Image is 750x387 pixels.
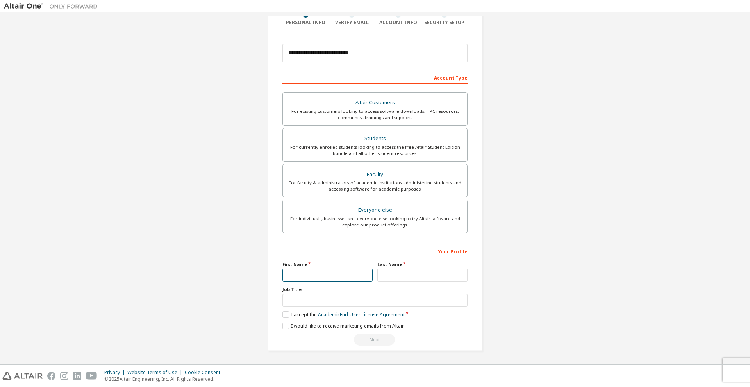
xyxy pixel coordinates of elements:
[104,376,225,382] p: © 2025 Altair Engineering, Inc. All Rights Reserved.
[282,245,468,257] div: Your Profile
[282,311,405,318] label: I accept the
[282,286,468,292] label: Job Title
[282,261,373,268] label: First Name
[282,334,468,346] div: Read and acccept EULA to continue
[86,372,97,380] img: youtube.svg
[282,20,329,26] div: Personal Info
[375,20,421,26] div: Account Info
[287,133,462,144] div: Students
[287,180,462,192] div: For faculty & administrators of academic institutions administering students and accessing softwa...
[104,369,127,376] div: Privacy
[287,205,462,216] div: Everyone else
[185,369,225,376] div: Cookie Consent
[377,261,468,268] label: Last Name
[287,144,462,157] div: For currently enrolled students looking to access the free Altair Student Edition bundle and all ...
[287,108,462,121] div: For existing customers looking to access software downloads, HPC resources, community, trainings ...
[282,71,468,84] div: Account Type
[47,372,55,380] img: facebook.svg
[329,20,375,26] div: Verify Email
[73,372,81,380] img: linkedin.svg
[4,2,102,10] img: Altair One
[287,97,462,108] div: Altair Customers
[287,216,462,228] div: For individuals, businesses and everyone else looking to try Altair software and explore our prod...
[421,20,468,26] div: Security Setup
[287,169,462,180] div: Faculty
[60,372,68,380] img: instagram.svg
[282,323,404,329] label: I would like to receive marketing emails from Altair
[127,369,185,376] div: Website Terms of Use
[2,372,43,380] img: altair_logo.svg
[318,311,405,318] a: Academic End-User License Agreement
